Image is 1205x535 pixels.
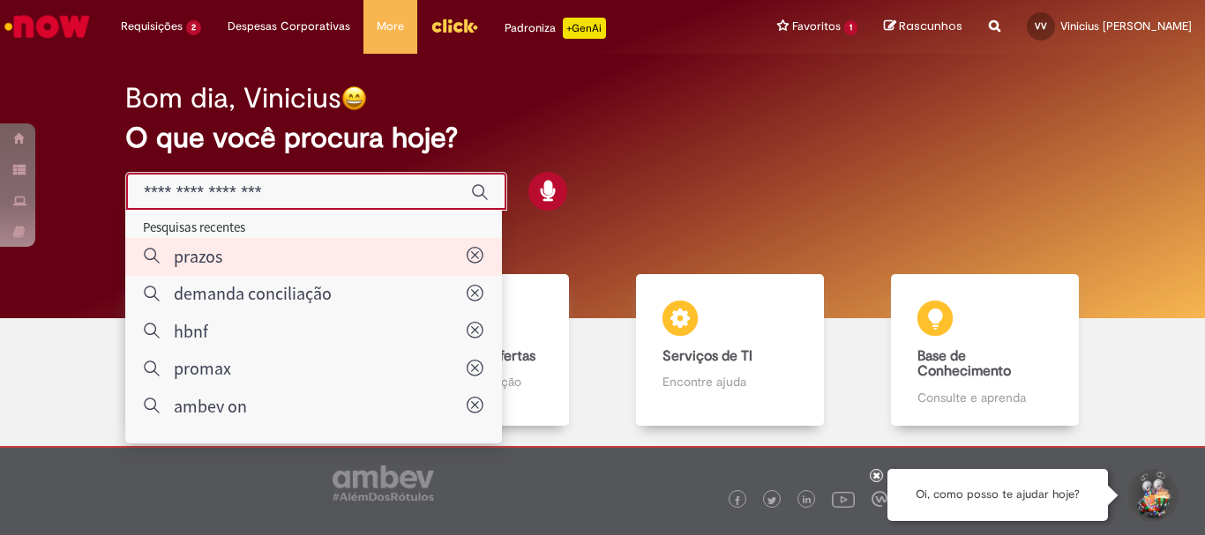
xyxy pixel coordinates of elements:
[662,347,752,365] b: Serviços de TI
[125,123,1080,153] h2: O que você procura hoje?
[832,487,855,510] img: logo_footer_youtube.png
[377,18,404,35] span: More
[341,85,367,111] img: happy-face.png
[430,12,478,39] img: click_logo_yellow_360x200.png
[662,373,797,390] p: Encontre ajuda
[767,496,776,505] img: logo_footer_twitter.png
[2,9,93,44] img: ServiceNow
[917,347,1011,381] b: Base de Conhecimento
[1126,469,1179,522] button: Iniciar Conversa de Suporte
[733,496,742,505] img: logo_footer_facebook.png
[844,20,857,35] span: 1
[602,274,857,427] a: Serviços de TI Encontre ajuda
[803,495,812,506] img: logo_footer_linkedin.png
[884,19,962,35] a: Rascunhos
[1035,20,1047,32] span: VV
[899,18,962,34] span: Rascunhos
[917,389,1052,406] p: Consulte e aprenda
[125,83,341,114] h2: Bom dia, Vinicius
[857,274,1112,427] a: Base de Conhecimento Consulte e aprenda
[563,18,606,39] p: +GenAi
[93,274,348,427] a: Tirar dúvidas Tirar dúvidas com Lupi Assist e Gen Ai
[792,18,841,35] span: Favoritos
[1060,19,1192,33] span: Vinicius [PERSON_NAME]
[887,469,1108,521] div: Oi, como posso te ajudar hoje?
[872,491,887,507] img: logo_footer_workplace.png
[333,465,434,501] img: logo_footer_ambev_rotulo_gray.png
[505,18,606,39] div: Padroniza
[228,18,350,35] span: Despesas Corporativas
[186,20,201,35] span: 2
[121,18,183,35] span: Requisições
